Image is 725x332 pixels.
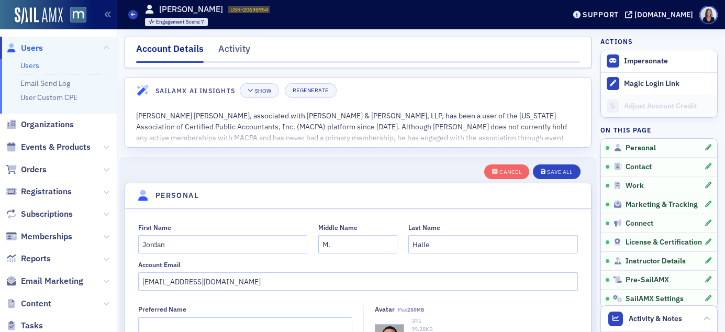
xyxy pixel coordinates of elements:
button: Regenerate [285,83,337,98]
span: Profile [699,6,718,24]
div: Adjust Account Credit [624,102,712,111]
span: Organizations [21,119,74,130]
span: Engagement Score : [156,18,202,25]
div: Show [255,88,271,94]
div: JPG [411,317,578,326]
div: Account Email [138,261,181,269]
span: Users [21,42,43,54]
a: Subscriptions [6,208,73,220]
button: Cancel [484,164,529,179]
button: Impersonate [624,57,668,66]
span: Content [21,298,51,309]
a: Tasks [6,320,43,331]
span: Personal [626,143,656,153]
span: Reports [21,253,51,264]
span: Contact [626,162,652,172]
span: Max [398,306,424,313]
a: Reports [6,253,51,264]
a: Users [20,61,39,70]
div: Avatar [375,305,395,313]
a: View Homepage [63,7,86,25]
div: Account Details [136,42,204,63]
a: Registrations [6,186,72,197]
div: Support [583,10,619,19]
span: Tasks [21,320,43,331]
h1: [PERSON_NAME] [159,4,223,15]
span: Marketing & Tracking [626,200,698,209]
span: Pre-SailAMX [626,275,669,285]
span: Subscriptions [21,208,73,220]
button: [DOMAIN_NAME] [625,11,697,18]
h4: Actions [600,37,633,46]
span: Memberships [21,231,72,242]
span: Orders [21,164,47,175]
span: USR-20698954 [230,6,268,13]
h4: SailAMX AI Insights [155,86,235,95]
span: SailAMX Settings [626,294,684,304]
div: Middle Name [318,224,358,231]
span: Instructor Details [626,257,686,266]
div: Engagement Score: 7 [145,18,208,26]
a: Adjust Account Credit [601,95,717,117]
div: Preferred Name [138,305,186,313]
div: [DOMAIN_NAME] [634,10,693,19]
span: 250MB [407,306,424,313]
span: License & Certification [626,238,702,247]
h4: Personal [155,190,198,201]
div: Magic Login Link [624,79,712,88]
button: Show [240,83,279,98]
span: Connect [626,219,653,228]
span: Events & Products [21,141,91,153]
button: Save All [533,164,580,179]
div: First Name [138,224,171,231]
div: Activity [218,42,250,61]
div: Cancel [499,169,521,175]
a: Organizations [6,119,74,130]
img: SailAMX [70,7,86,23]
a: Email Send Log [20,79,70,88]
span: Activity & Notes [629,313,682,324]
span: Email Marketing [21,275,83,287]
a: Events & Products [6,141,91,153]
a: Email Marketing [6,275,83,287]
img: SailAMX [15,7,63,24]
span: Registrations [21,186,72,197]
button: Magic Login Link [601,72,717,95]
a: Users [6,42,43,54]
span: Work [626,181,644,191]
div: Save All [547,169,572,175]
div: 7 [156,19,205,25]
a: Memberships [6,231,72,242]
h4: On this page [600,125,718,135]
a: Content [6,298,51,309]
a: User Custom CPE [20,93,77,102]
div: Last Name [408,224,440,231]
a: Orders [6,164,47,175]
